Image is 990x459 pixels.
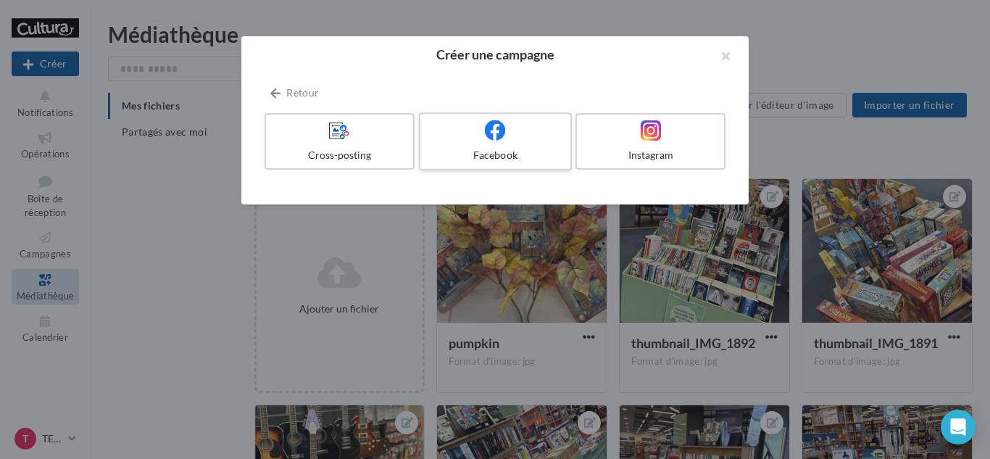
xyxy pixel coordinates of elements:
div: Cross-posting [272,148,407,162]
div: Facebook [426,148,564,162]
button: Retour [265,84,325,102]
div: Instagram [583,148,718,162]
h2: Créer une campagne [265,48,725,61]
div: Open Intercom Messenger [941,410,976,444]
